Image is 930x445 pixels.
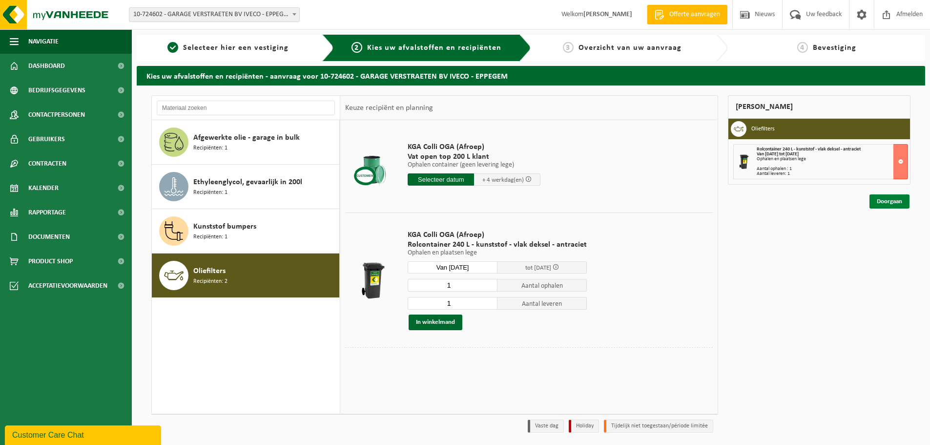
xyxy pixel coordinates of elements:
button: In winkelmand [409,315,462,330]
span: Selecteer hier een vestiging [183,44,289,52]
span: Rapportage [28,200,66,225]
button: Afgewerkte olie - garage in bulk Recipiënten: 1 [152,120,340,165]
span: 10-724602 - GARAGE VERSTRAETEN BV IVECO - EPPEGEM [129,8,299,21]
div: Keuze recipiënt en planning [340,96,438,120]
span: Kunststof bumpers [193,221,256,233]
span: tot [DATE] [525,265,551,271]
div: Aantal leveren: 1 [757,171,908,176]
span: Kies uw afvalstoffen en recipiënten [367,44,501,52]
div: Aantal ophalen : 1 [757,167,908,171]
span: Contracten [28,151,66,176]
iframe: chat widget [5,424,163,445]
span: Recipiënten: 1 [193,144,227,153]
span: 2 [351,42,362,53]
span: Navigatie [28,29,59,54]
button: Kunststof bumpers Recipiënten: 1 [152,209,340,254]
span: Recipiënten: 1 [193,188,227,197]
span: 10-724602 - GARAGE VERSTRAETEN BV IVECO - EPPEGEM [129,7,300,22]
span: KGA Colli OGA (Afroep) [408,142,540,152]
p: Ophalen en plaatsen lege [408,250,587,256]
input: Materiaal zoeken [157,101,335,115]
a: 1Selecteer hier een vestiging [142,42,314,54]
span: Rolcontainer 240 L - kunststof - vlak deksel - antraciet [408,240,587,250]
strong: Van [DATE] tot [DATE] [757,151,799,157]
div: [PERSON_NAME] [728,95,910,119]
span: Gebruikers [28,127,65,151]
button: Oliefilters Recipiënten: 2 [152,254,340,297]
span: Contactpersonen [28,103,85,127]
p: Ophalen container (geen levering lege) [408,162,540,169]
span: Aantal ophalen [497,279,587,292]
a: Doorgaan [869,194,909,209]
span: Acceptatievoorwaarden [28,274,107,298]
span: Documenten [28,225,70,249]
span: Dashboard [28,54,65,78]
span: Recipiënten: 1 [193,233,227,242]
li: Holiday [569,420,599,433]
span: 1 [167,42,178,53]
span: 4 [797,42,808,53]
span: Offerte aanvragen [667,10,723,20]
h3: Oliefilters [751,121,775,137]
span: + 4 werkdag(en) [482,177,524,183]
span: Product Shop [28,249,73,274]
span: Bedrijfsgegevens [28,78,85,103]
li: Tijdelijk niet toegestaan/période limitée [604,420,713,433]
div: Ophalen en plaatsen lege [757,157,908,162]
span: Kalender [28,176,59,200]
span: 3 [563,42,574,53]
input: Selecteer datum [408,261,497,274]
span: KGA Colli OGA (Afroep) [408,230,587,240]
strong: [PERSON_NAME] [583,11,632,18]
span: Ethyleenglycol, gevaarlijk in 200l [193,176,302,188]
input: Selecteer datum [408,173,474,186]
span: Recipiënten: 2 [193,277,227,286]
span: Aantal leveren [497,297,587,310]
span: Vat open top 200 L klant [408,152,540,162]
span: Bevestiging [813,44,856,52]
h2: Kies uw afvalstoffen en recipiënten - aanvraag voor 10-724602 - GARAGE VERSTRAETEN BV IVECO - EPP... [137,66,925,85]
span: Oliefilters [193,265,226,277]
li: Vaste dag [528,420,564,433]
span: Rolcontainer 240 L - kunststof - vlak deksel - antraciet [757,147,861,152]
span: Overzicht van uw aanvraag [579,44,682,52]
button: Ethyleenglycol, gevaarlijk in 200l Recipiënten: 1 [152,165,340,209]
a: Offerte aanvragen [647,5,727,24]
span: Afgewerkte olie - garage in bulk [193,132,300,144]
